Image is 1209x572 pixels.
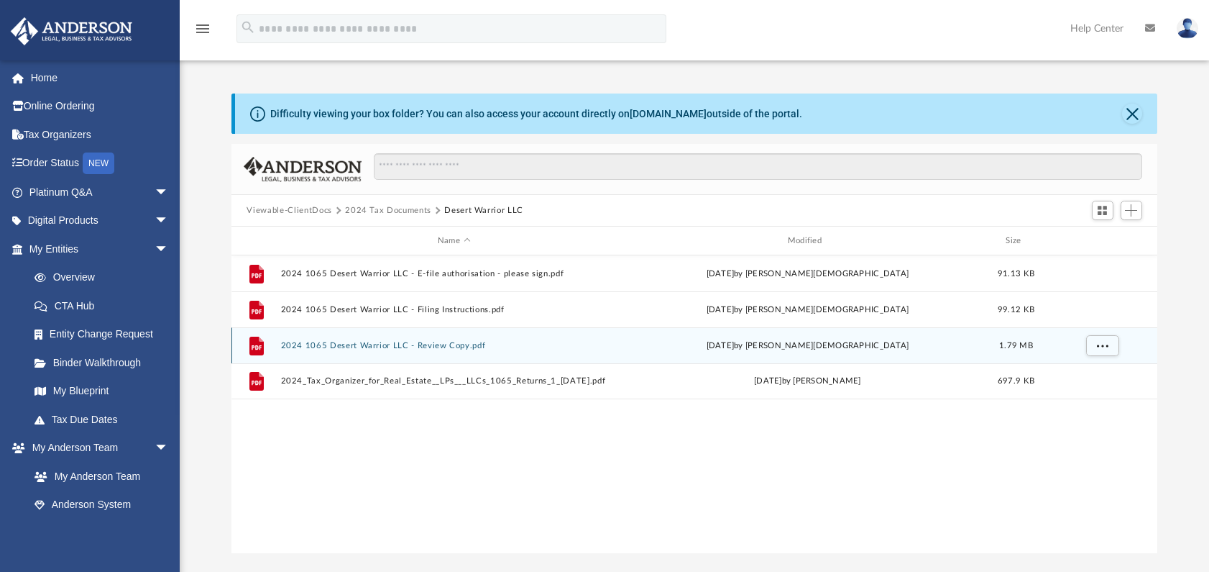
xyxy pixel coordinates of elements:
[194,20,211,37] i: menu
[20,348,190,377] a: Binder Walkthrough
[231,255,1158,553] div: grid
[999,342,1033,350] span: 1.79 MB
[240,19,256,35] i: search
[194,27,211,37] a: menu
[6,17,137,45] img: Anderson Advisors Platinum Portal
[1051,235,1151,248] div: id
[10,149,190,178] a: Order StatusNEW
[280,341,628,350] button: 2024 1065 Desert Warrior LLC - Review Copy.pdf
[706,270,734,278] span: [DATE]
[280,305,628,314] button: 2024 1065 Desert Warrior LLC - Filing Instructions.pdf
[20,320,190,349] a: Entity Change Request
[444,204,523,217] button: Desert Warrior LLC
[247,204,331,217] button: Viewable-ClientDocs
[987,235,1044,248] div: Size
[345,204,431,217] button: 2024 Tax Documents
[10,92,190,121] a: Online Ordering
[1177,18,1198,39] img: User Pic
[1085,335,1118,357] button: More options
[237,235,273,248] div: id
[10,235,190,263] a: My Entitiesarrow_drop_down
[20,462,176,491] a: My Anderson Team
[1121,201,1142,221] button: Add
[1122,104,1142,124] button: Close
[270,106,802,122] div: Difficulty viewing your box folder? You can also access your account directly on outside of the p...
[20,519,183,548] a: Client Referrals
[280,269,628,278] button: 2024 1065 Desert Warrior LLC - E-file authorisation - please sign.pdf
[155,434,183,463] span: arrow_drop_down
[374,153,1141,181] input: Search files and folders
[83,153,114,174] div: NEW
[280,235,627,248] div: Name
[20,263,190,292] a: Overview
[10,434,183,463] a: My Anderson Teamarrow_drop_down
[10,120,190,149] a: Tax Organizers
[634,340,981,353] div: by [PERSON_NAME][DEMOGRAPHIC_DATA]
[630,108,707,119] a: [DOMAIN_NAME]
[10,63,190,92] a: Home
[10,206,190,235] a: Digital Productsarrow_drop_down
[20,291,190,320] a: CTA Hub
[155,235,183,264] span: arrow_drop_down
[633,235,980,248] div: Modified
[155,178,183,207] span: arrow_drop_down
[20,377,183,406] a: My Blueprint
[998,306,1034,314] span: 99.12 KB
[634,268,981,281] div: by [PERSON_NAME][DEMOGRAPHIC_DATA]
[1092,201,1113,221] button: Switch to Grid View
[634,304,981,317] div: by [PERSON_NAME][DEMOGRAPHIC_DATA]
[634,375,981,388] div: [DATE] by [PERSON_NAME]
[998,270,1034,278] span: 91.13 KB
[20,405,190,434] a: Tax Due Dates
[706,306,734,314] span: [DATE]
[706,342,734,350] span: [DATE]
[10,178,190,206] a: Platinum Q&Aarrow_drop_down
[998,377,1034,385] span: 697.9 KB
[155,206,183,236] span: arrow_drop_down
[20,491,183,519] a: Anderson System
[280,376,628,386] button: 2024_Tax_Organizer_for_Real_Estate__LPs___LLCs_1065_Returns_1_[DATE].pdf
